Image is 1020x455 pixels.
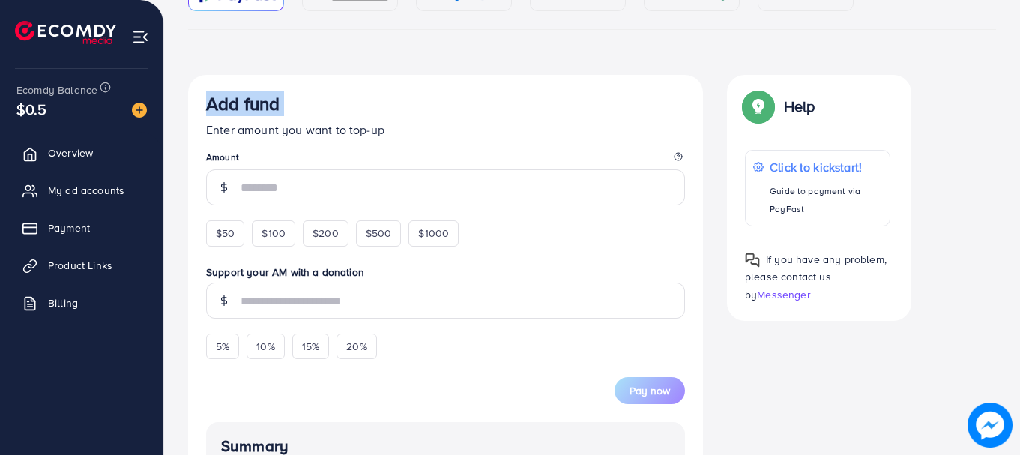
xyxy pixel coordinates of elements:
span: 5% [216,339,229,354]
span: $100 [262,226,286,241]
span: Payment [48,220,90,235]
span: 10% [256,339,274,354]
span: Ecomdy Balance [16,82,97,97]
img: menu [132,28,149,46]
p: Enter amount you want to top-up [206,121,685,139]
img: image [968,403,1013,448]
span: Overview [48,145,93,160]
span: $200 [313,226,339,241]
span: $500 [366,226,392,241]
legend: Amount [206,151,685,169]
span: If you have any problem, please contact us by [745,252,887,301]
a: My ad accounts [11,175,152,205]
label: Support your AM with a donation [206,265,685,280]
span: Messenger [757,287,810,302]
img: Popup guide [745,253,760,268]
a: Product Links [11,250,152,280]
span: $0.5 [16,98,47,120]
p: Guide to payment via PayFast [770,182,881,218]
img: image [132,103,147,118]
p: Help [784,97,815,115]
button: Pay now [615,377,685,404]
span: Product Links [48,258,112,273]
span: My ad accounts [48,183,124,198]
span: 15% [302,339,319,354]
a: Payment [11,213,152,243]
span: $50 [216,226,235,241]
p: Click to kickstart! [770,158,881,176]
img: Popup guide [745,93,772,120]
a: Billing [11,288,152,318]
span: Pay now [630,383,670,398]
h3: Add fund [206,93,280,115]
span: 20% [346,339,366,354]
span: Billing [48,295,78,310]
img: logo [15,21,116,44]
span: $1000 [418,226,449,241]
a: Overview [11,138,152,168]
